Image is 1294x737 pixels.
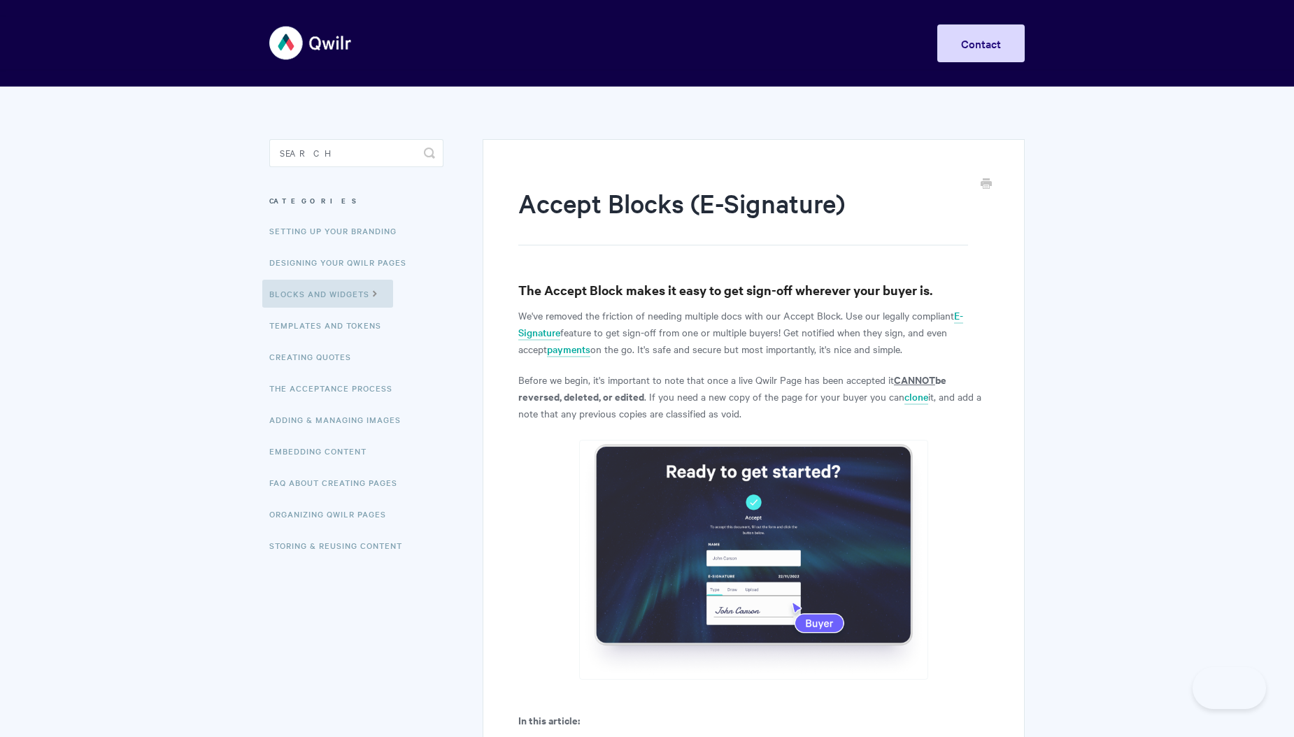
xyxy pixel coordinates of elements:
[269,139,443,167] input: Search
[269,17,353,69] img: Qwilr Help Center
[904,389,928,405] a: clone
[518,185,968,245] h1: Accept Blocks (E-Signature)
[894,372,935,387] u: CANNOT
[579,440,928,680] img: file-vkqjd8S4A2.png
[269,374,403,402] a: The Acceptance Process
[518,307,989,357] p: We've removed the friction of needing multiple docs with our Accept Block. Use our legally compli...
[518,280,989,300] h3: The Accept Block makes it easy to get sign-off wherever your buyer is.
[269,343,362,371] a: Creating Quotes
[1193,667,1266,709] iframe: Toggle Customer Support
[269,248,417,276] a: Designing Your Qwilr Pages
[269,531,413,559] a: Storing & Reusing Content
[269,437,377,465] a: Embedding Content
[547,342,590,357] a: payments
[269,217,407,245] a: Setting up your Branding
[269,406,411,434] a: Adding & Managing Images
[518,371,989,422] p: Before we begin, it's important to note that once a live Qwilr Page has been accepted it . If you...
[937,24,1025,62] a: Contact
[269,311,392,339] a: Templates and Tokens
[262,280,393,308] a: Blocks and Widgets
[269,500,397,528] a: Organizing Qwilr Pages
[981,177,992,192] a: Print this Article
[269,468,408,496] a: FAQ About Creating Pages
[518,308,963,341] a: E-Signature
[269,188,443,213] h3: Categories
[518,713,580,727] strong: In this article:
